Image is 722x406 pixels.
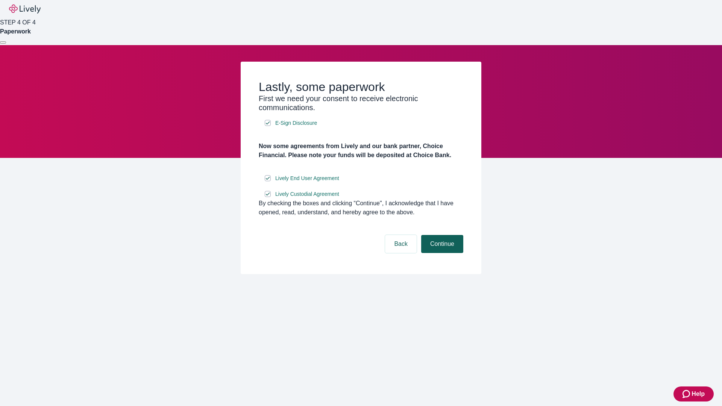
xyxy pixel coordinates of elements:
h2: Lastly, some paperwork [259,80,463,94]
span: Lively Custodial Agreement [275,190,339,198]
div: By checking the boxes and clicking “Continue", I acknowledge that I have opened, read, understand... [259,199,463,217]
a: e-sign disclosure document [274,189,341,199]
button: Zendesk support iconHelp [673,386,714,401]
button: Back [385,235,417,253]
svg: Zendesk support icon [683,389,692,398]
a: e-sign disclosure document [274,118,319,128]
span: E-Sign Disclosure [275,119,317,127]
span: Help [692,389,705,398]
a: e-sign disclosure document [274,174,341,183]
h4: Now some agreements from Lively and our bank partner, Choice Financial. Please note your funds wi... [259,142,463,160]
h3: First we need your consent to receive electronic communications. [259,94,463,112]
img: Lively [9,5,41,14]
span: Lively End User Agreement [275,174,339,182]
button: Continue [421,235,463,253]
